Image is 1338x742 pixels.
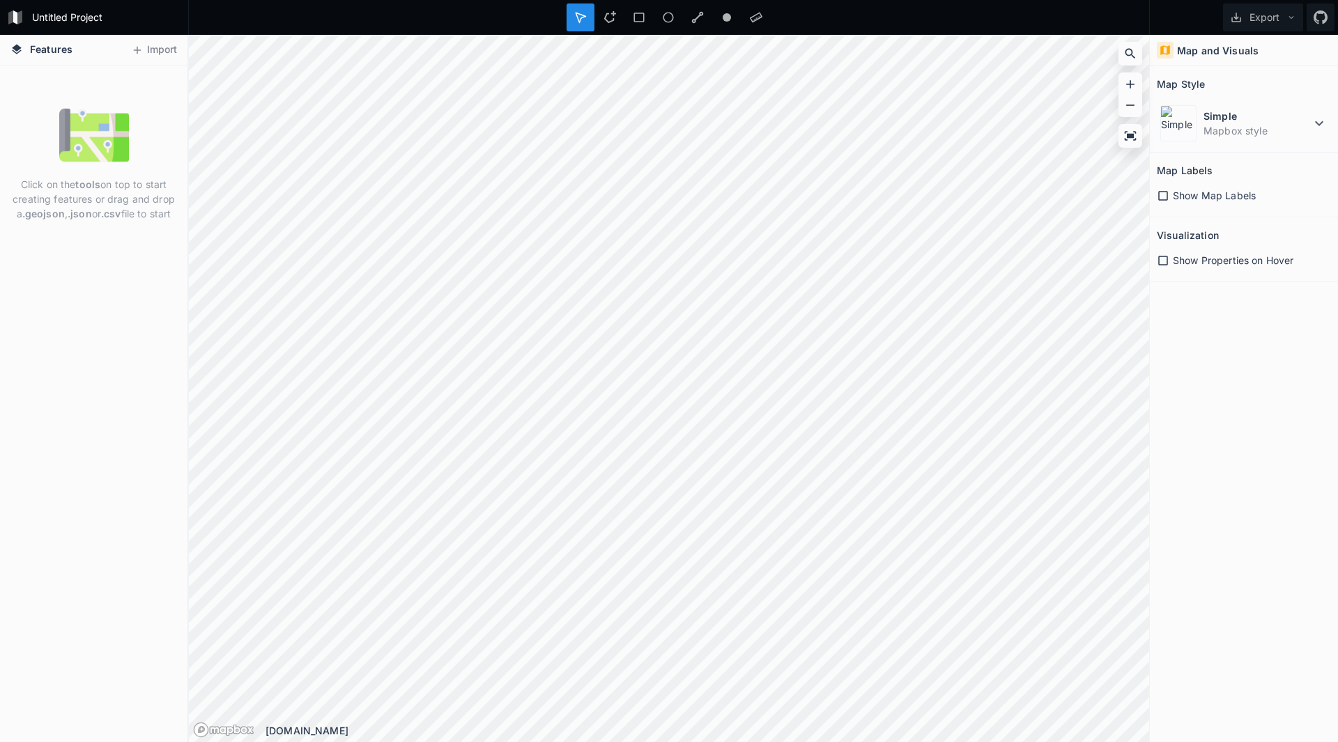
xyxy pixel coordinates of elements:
[1204,109,1311,123] dt: Simple
[193,722,254,738] a: Mapbox logo
[266,723,1149,738] div: [DOMAIN_NAME]
[1160,105,1197,141] img: Simple
[1173,188,1256,203] span: Show Map Labels
[75,178,100,190] strong: tools
[10,177,177,221] p: Click on the on top to start creating features or drag and drop a , or file to start
[59,100,129,170] img: empty
[30,42,72,56] span: Features
[1157,224,1219,246] h2: Visualization
[1173,253,1293,268] span: Show Properties on Hover
[124,39,184,61] button: Import
[101,208,121,219] strong: .csv
[22,208,65,219] strong: .geojson
[1223,3,1303,31] button: Export
[1177,43,1259,58] h4: Map and Visuals
[68,208,92,219] strong: .json
[1157,73,1205,95] h2: Map Style
[1157,160,1213,181] h2: Map Labels
[1204,123,1311,138] dd: Mapbox style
